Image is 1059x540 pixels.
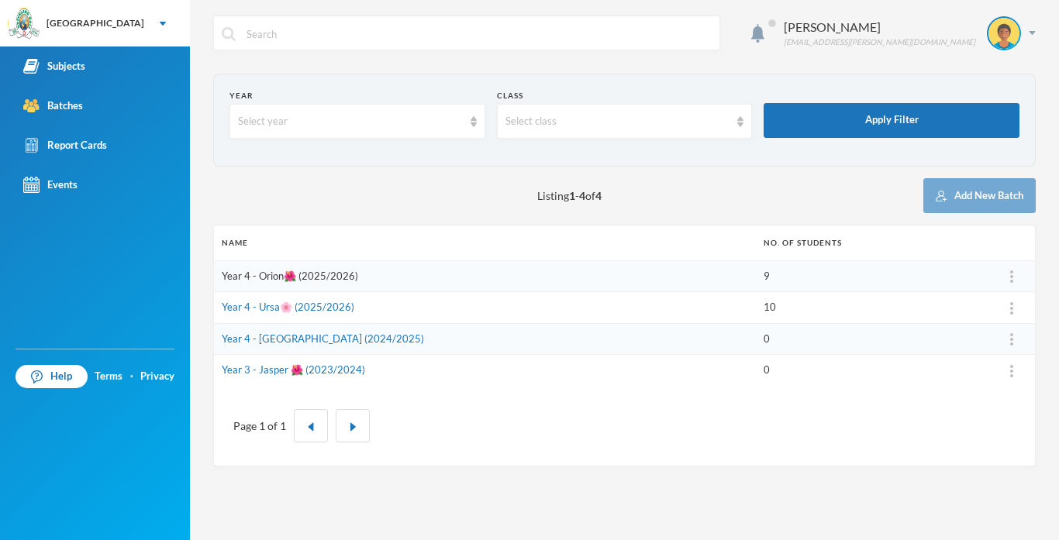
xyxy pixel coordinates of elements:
input: Search [245,16,712,51]
img: ... [1010,333,1013,346]
div: Year [229,90,485,101]
a: Help [16,365,88,388]
a: Year 4 - Ursa🌸 (2025/2026) [222,301,354,313]
a: Year 4 - [GEOGRAPHIC_DATA] (2024/2025) [222,332,424,345]
img: STUDENT [988,18,1019,49]
td: 9 [756,260,989,292]
a: Year 4 - Orion🌺 (2025/2026) [222,270,358,282]
img: logo [9,9,40,40]
div: Select class [505,114,730,129]
button: Apply Filter [764,103,1019,138]
a: Terms [95,369,122,384]
b: 4 [579,189,585,202]
td: 0 [756,323,989,355]
th: Name [214,225,756,260]
td: 10 [756,292,989,324]
span: Listing - of [537,187,602,204]
div: Page 1 of 1 [233,418,286,434]
a: Year 3 - Jasper 🌺 (2023/2024) [222,363,365,376]
div: [GEOGRAPHIC_DATA] [47,16,144,30]
div: · [130,369,133,384]
img: ... [1010,270,1013,283]
img: ... [1010,302,1013,315]
div: [PERSON_NAME] [784,18,975,36]
b: 4 [595,189,602,202]
b: 1 [569,189,575,202]
td: 0 [756,355,989,386]
div: Events [23,177,78,193]
div: Report Cards [23,137,107,153]
div: [EMAIL_ADDRESS][PERSON_NAME][DOMAIN_NAME] [784,36,975,48]
div: Subjects [23,58,85,74]
div: Select year [238,114,463,129]
a: Privacy [140,369,174,384]
div: Batches [23,98,83,114]
button: Add New Batch [923,178,1036,213]
img: search [222,27,236,41]
img: ... [1010,365,1013,377]
th: No. of students [756,225,989,260]
div: Class [497,90,753,101]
